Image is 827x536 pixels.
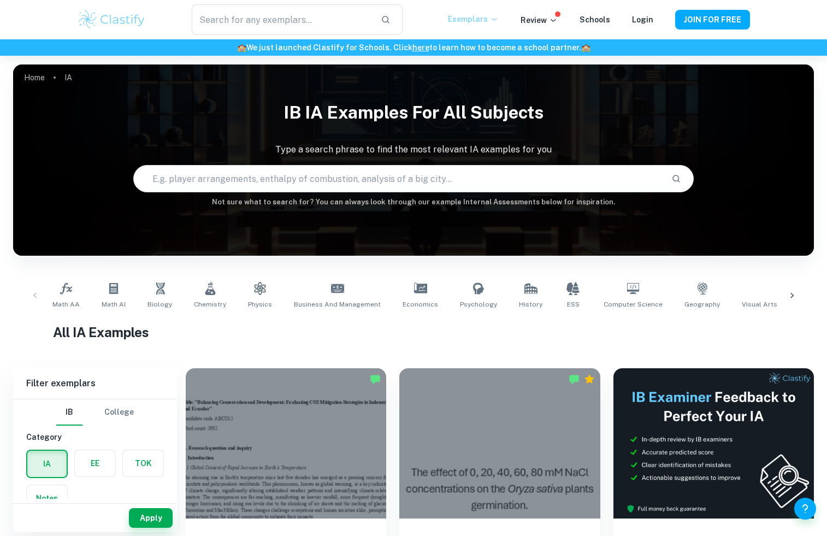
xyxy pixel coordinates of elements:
span: 🏫 [237,43,246,52]
span: Psychology [460,299,497,309]
span: 🏫 [581,43,590,52]
button: IA [27,451,67,477]
button: Notes [27,485,67,511]
p: Exemplars [448,13,499,25]
h6: We just launched Clastify for Schools. Click to learn how to become a school partner. [2,42,825,54]
img: Clastify logo [77,9,146,31]
button: IB [56,399,82,426]
span: Biology [147,299,172,309]
img: Marked [569,374,580,385]
span: Math AA [52,299,80,309]
button: College [104,399,134,426]
button: Apply [129,508,173,528]
button: Search [667,169,686,188]
a: Schools [580,15,610,24]
span: History [519,299,542,309]
p: IA [64,72,72,84]
h1: IB IA examples for all subjects [13,95,814,130]
span: ESS [567,299,580,309]
h6: Not sure what to search for? You can always look through our example Internal Assessments below f... [13,197,814,208]
p: Review [521,14,558,26]
p: Type a search phrase to find the most relevant IA examples for you [13,143,814,156]
span: Computer Science [604,299,663,309]
span: Economics [403,299,438,309]
span: Physics [248,299,272,309]
span: Geography [684,299,720,309]
input: E.g. player arrangements, enthalpy of combustion, analysis of a big city... [134,163,663,194]
button: EE [75,450,115,476]
img: Marked [370,374,381,385]
a: Login [632,15,653,24]
button: JOIN FOR FREE [675,10,750,30]
a: Home [24,70,45,85]
div: Premium [584,374,595,385]
img: Thumbnail [613,368,814,519]
button: TOK [123,450,163,476]
h6: Filter exemplars [13,368,177,399]
a: here [412,43,429,52]
span: Math AI [102,299,126,309]
div: Filter type choice [56,399,134,426]
h6: Category [26,431,164,443]
button: Help and Feedback [794,498,816,520]
span: Chemistry [194,299,226,309]
h1: All IA Examples [53,322,773,342]
span: Business and Management [294,299,381,309]
input: Search for any exemplars... [192,4,372,35]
